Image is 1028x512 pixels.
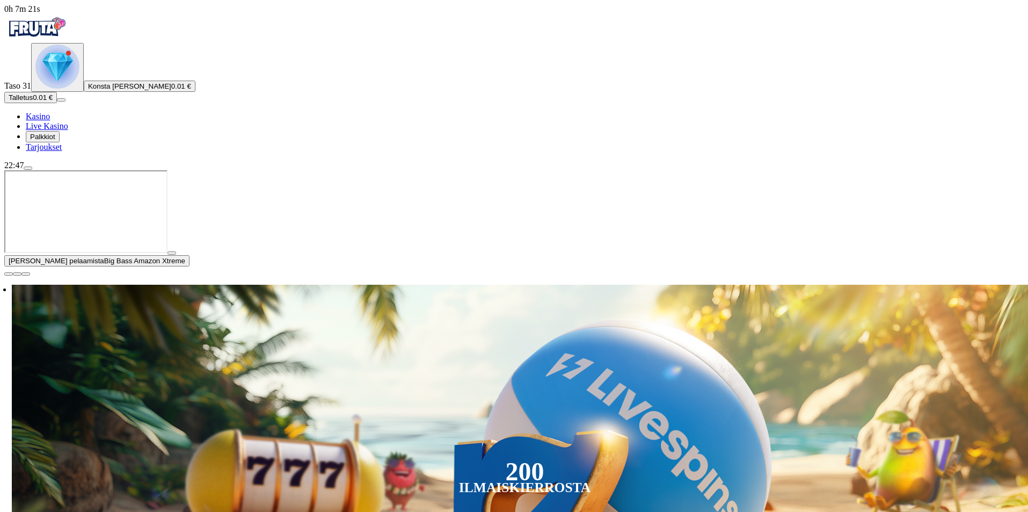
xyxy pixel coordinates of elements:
[167,251,176,255] button: play icon
[4,33,69,42] a: Fruta
[84,81,195,92] button: Konsta [PERSON_NAME]0.01 €
[4,170,167,253] iframe: Big Bass Amazon Xtreme
[21,272,30,276] button: fullscreen icon
[9,93,33,102] span: Talletus
[26,121,68,131] span: Live Kasino
[88,82,171,90] span: Konsta [PERSON_NAME]
[4,161,24,170] span: 22:47
[104,257,185,265] span: Big Bass Amazon Xtreme
[4,14,69,41] img: Fruta
[4,92,57,103] button: Talletusplus icon0.01 €
[26,131,60,142] button: reward iconPalkkiot
[26,142,62,152] a: gift-inverted iconTarjoukset
[26,112,50,121] a: diamond iconKasino
[13,272,21,276] button: chevron-down icon
[57,98,65,102] button: menu
[30,133,55,141] span: Palkkiot
[4,81,31,90] span: Taso 31
[26,142,62,152] span: Tarjoukset
[31,43,84,92] button: level unlocked
[24,167,32,170] button: menu
[26,112,50,121] span: Kasino
[33,93,53,102] span: 0.01 €
[35,45,79,89] img: level unlocked
[9,257,104,265] span: [PERSON_NAME] pelaamista
[4,4,40,13] span: user session time
[4,14,1024,152] nav: Primary
[171,82,191,90] span: 0.01 €
[26,121,68,131] a: poker-chip iconLive Kasino
[4,255,189,266] button: [PERSON_NAME] pelaamistaBig Bass Amazon Xtreme
[4,272,13,276] button: close icon
[459,481,591,494] div: Ilmaiskierrosta
[505,465,544,478] div: 200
